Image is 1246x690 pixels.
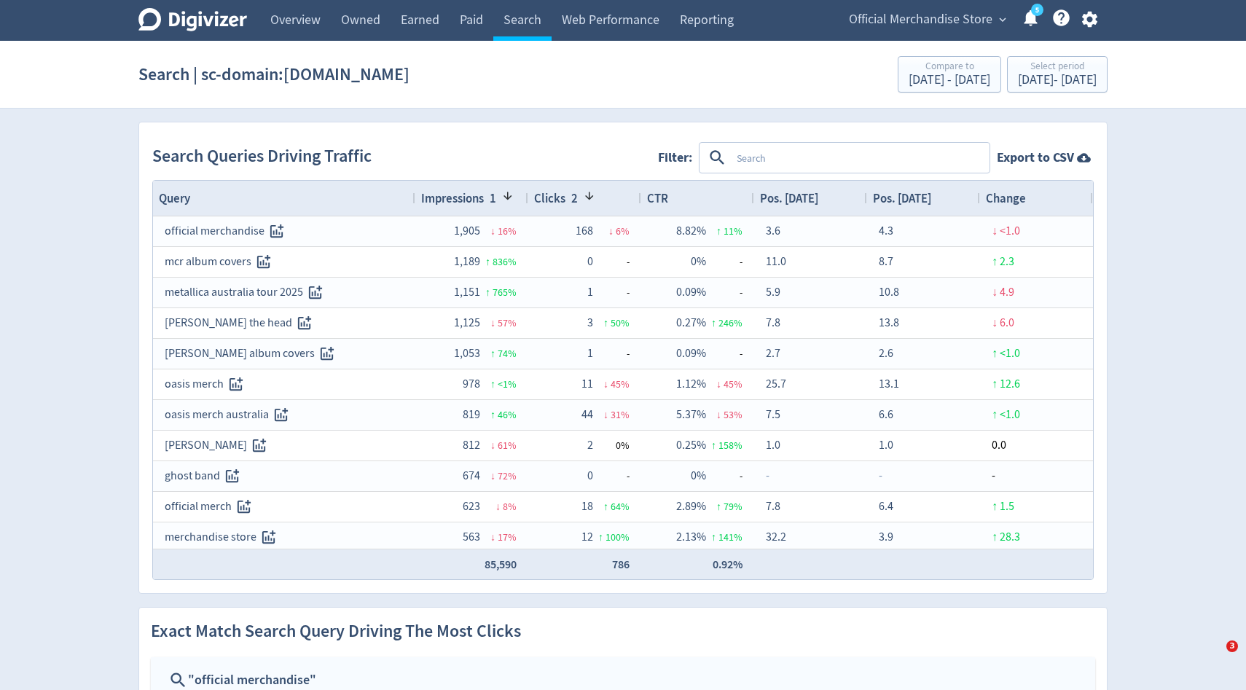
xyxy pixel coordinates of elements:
[766,285,780,299] span: 5.9
[879,407,893,422] span: 6.6
[498,530,517,544] span: 17 %
[611,500,630,513] span: 64 %
[593,248,630,276] span: -
[587,346,593,361] span: 1
[463,469,480,483] span: 674
[676,530,706,544] span: 2.13%
[1035,5,1039,15] text: 5
[534,190,565,206] span: Clicks
[503,500,517,513] span: 8 %
[1000,346,1020,361] span: <1.0
[165,309,404,337] div: [PERSON_NAME] the head
[1196,640,1231,675] iframe: Intercom live chat
[713,557,742,572] span: 0.92%
[612,557,630,572] span: 786
[606,530,630,544] span: 100 %
[1000,499,1014,514] span: 1.5
[766,377,786,391] span: 25.7
[879,224,893,238] span: 4.3
[992,224,998,238] span: ↓
[493,255,517,268] span: 836 %
[718,316,742,329] span: 246 %
[232,495,256,519] button: Track this search query
[1007,56,1108,93] button: Select period[DATE]- [DATE]
[879,530,893,544] span: 3.9
[251,250,275,274] button: Track this search query
[152,144,378,169] h2: Search Queries Driving Traffic
[165,523,404,552] div: merchandise store
[1000,377,1020,391] span: 12.6
[992,499,998,514] span: ↑
[716,500,721,513] span: ↑
[315,342,339,366] button: Track this search query
[711,439,716,452] span: ↑
[992,438,1006,452] span: 0.0
[165,217,404,246] div: official merchandise
[1226,640,1238,652] span: 3
[992,285,998,299] span: ↓
[463,530,480,544] span: 563
[706,278,742,307] span: -
[165,278,404,307] div: metallica australia tour 2025
[724,500,742,513] span: 79 %
[676,224,706,238] span: 8.82%
[463,377,480,391] span: 978
[879,346,893,361] span: 2.6
[490,316,495,329] span: ↓
[587,315,593,330] span: 3
[879,254,893,269] span: 8.7
[498,469,517,482] span: 72 %
[220,464,244,488] button: Track this search query
[165,493,404,521] div: official merch
[992,407,998,422] span: ↑
[454,285,480,299] span: 1,151
[292,311,316,335] button: Track this search query
[498,439,517,452] span: 61 %
[463,438,480,452] span: 812
[493,286,517,299] span: 765 %
[269,403,293,427] button: Track this search query
[454,346,480,361] span: 1,053
[1031,4,1043,16] a: 5
[879,469,882,483] span: -
[616,224,630,238] span: 6 %
[873,190,931,206] span: Pos. [DATE]
[647,190,668,206] span: CTR
[490,408,495,421] span: ↑
[986,190,1026,206] span: Change
[766,438,780,452] span: 1.0
[992,315,998,330] span: ↓
[766,254,786,269] span: 11.0
[593,462,630,490] span: -
[138,51,410,98] h1: Search | sc-domain:[DOMAIN_NAME]
[587,254,593,269] span: 0
[711,316,716,329] span: ↑
[265,219,289,243] button: Track this search query
[676,499,706,514] span: 2.89%
[581,407,593,422] span: 44
[165,370,404,399] div: oasis merch
[581,499,593,514] span: 18
[724,408,742,421] span: 53 %
[676,285,706,299] span: 0.09%
[1000,315,1014,330] span: 6.0
[1018,74,1097,87] div: [DATE] - [DATE]
[909,74,990,87] div: [DATE] - [DATE]
[1018,61,1097,74] div: Select period
[498,224,517,238] span: 16 %
[611,316,630,329] span: 50 %
[706,462,742,490] span: -
[992,346,998,361] span: ↑
[766,315,780,330] span: 7.8
[676,438,706,452] span: 0.25%
[879,499,893,514] span: 6.4
[587,438,593,452] span: 2
[454,315,480,330] span: 1,125
[581,530,593,544] span: 12
[581,377,593,391] span: 11
[718,439,742,452] span: 158 %
[490,439,495,452] span: ↓
[495,500,501,513] span: ↓
[603,408,608,421] span: ↓
[706,340,742,368] span: -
